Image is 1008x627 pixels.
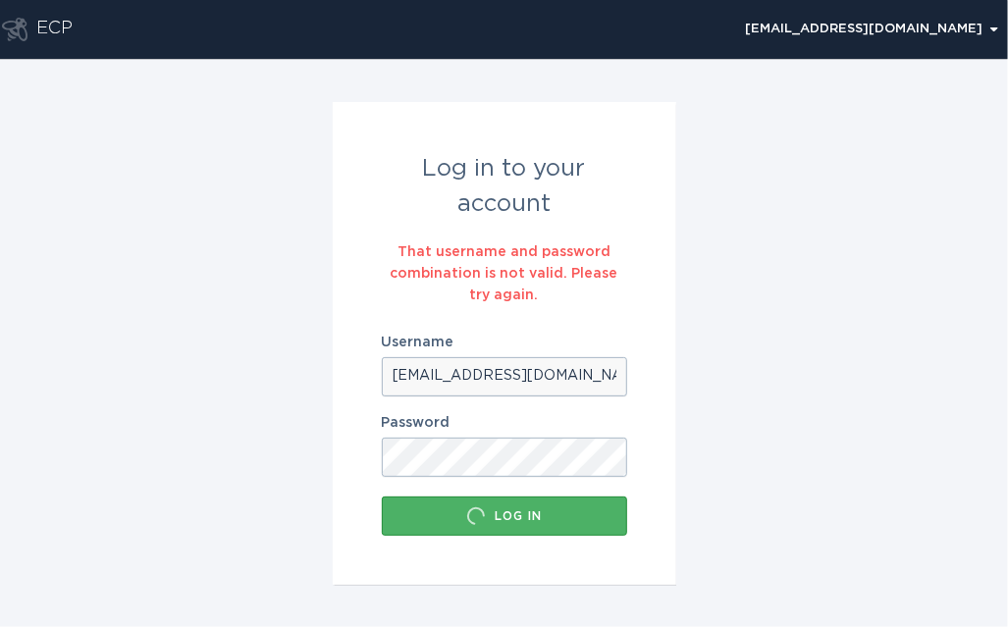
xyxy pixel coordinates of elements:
[746,24,998,35] div: [EMAIL_ADDRESS][DOMAIN_NAME]
[37,18,74,41] div: ECP
[382,241,627,306] div: That username and password combination is not valid. Please try again.
[382,416,627,430] label: Password
[382,336,627,349] label: Username
[737,15,1007,44] div: Popover menu
[382,151,627,222] div: Log in to your account
[2,18,27,41] button: Go to dashboard
[466,506,486,526] div: Loading
[382,496,627,536] button: Log in
[392,506,617,526] div: Log in
[737,15,1007,44] button: Open user account details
